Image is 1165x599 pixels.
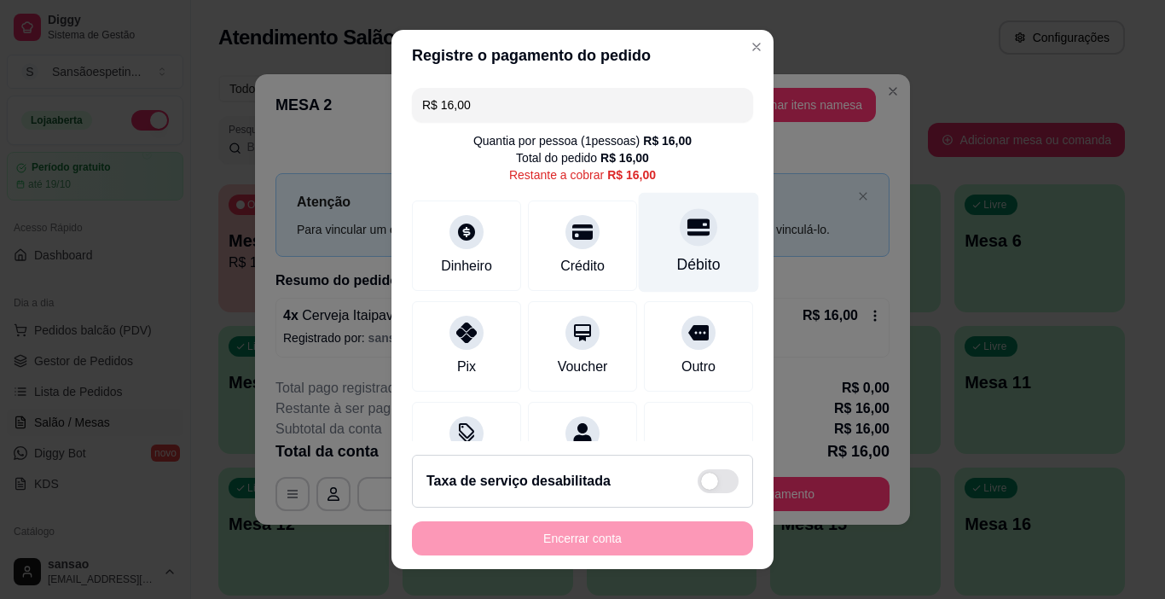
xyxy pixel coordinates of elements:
div: Total do pedido [516,149,649,166]
div: Crédito [560,256,605,276]
header: Registre o pagamento do pedido [391,30,774,81]
div: Voucher [558,357,608,377]
div: Dinheiro [441,256,492,276]
h2: Taxa de serviço desabilitada [426,471,611,491]
div: Débito [677,253,721,276]
div: Pix [457,357,476,377]
div: R$ 16,00 [600,149,649,166]
input: Ex.: hambúrguer de cordeiro [422,88,743,122]
button: Close [743,33,770,61]
div: Quantia por pessoa ( 1 pessoas) [473,132,692,149]
div: R$ 16,00 [643,132,692,149]
div: Restante a cobrar [509,166,656,183]
div: Outro [681,357,716,377]
div: R$ 16,00 [607,166,656,183]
